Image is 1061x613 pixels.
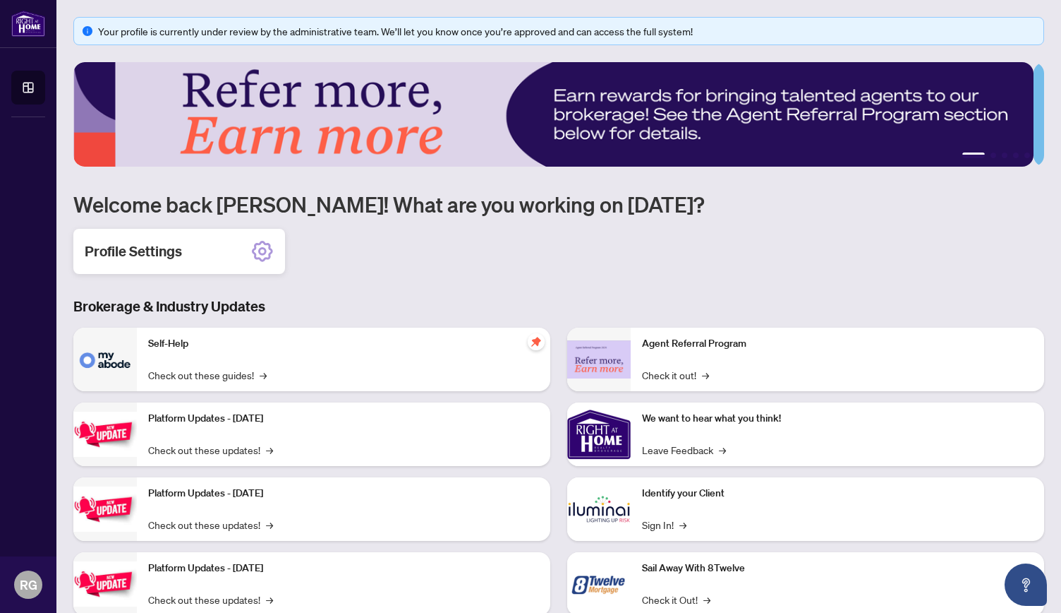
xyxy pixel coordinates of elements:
img: Platform Updates - July 8, 2025 [73,487,137,531]
span: → [679,517,686,532]
h1: Welcome back [PERSON_NAME]! What are you working on [DATE]? [73,191,1044,218]
span: → [702,367,709,383]
img: Platform Updates - June 23, 2025 [73,561,137,606]
img: Identify your Client [567,477,631,541]
img: Agent Referral Program [567,340,631,379]
h3: Brokerage & Industry Updates [73,297,1044,316]
p: Platform Updates - [DATE] [148,411,539,427]
img: We want to hear what you think! [567,403,631,466]
img: Platform Updates - July 21, 2025 [73,412,137,456]
p: Sail Away With 8Twelve [642,561,1033,576]
button: 1 [962,153,985,158]
img: logo [11,11,45,37]
a: Check out these updates!→ [148,442,273,458]
h2: Profile Settings [85,242,182,261]
p: Platform Updates - [DATE] [148,561,539,576]
button: 2 [990,153,996,158]
p: Agent Referral Program [642,336,1033,352]
span: → [266,442,273,458]
button: 3 [1002,153,1007,158]
p: We want to hear what you think! [642,411,1033,427]
p: Self-Help [148,336,539,352]
button: 4 [1013,153,1019,158]
a: Check out these guides!→ [148,367,267,383]
img: Slide 0 [73,62,1033,167]
button: Open asap [1005,564,1047,606]
span: info-circle [83,26,92,36]
span: → [266,592,273,607]
span: → [719,442,726,458]
span: pushpin [528,333,545,350]
a: Check out these updates!→ [148,517,273,532]
a: Leave Feedback→ [642,442,726,458]
p: Identify your Client [642,486,1033,501]
div: Your profile is currently under review by the administrative team. We’ll let you know once you’re... [98,23,1035,39]
span: RG [20,575,37,595]
button: 5 [1024,153,1030,158]
a: Check it Out!→ [642,592,710,607]
a: Sign In!→ [642,517,686,532]
a: Check it out!→ [642,367,709,383]
p: Platform Updates - [DATE] [148,486,539,501]
span: → [703,592,710,607]
a: Check out these updates!→ [148,592,273,607]
span: → [266,517,273,532]
img: Self-Help [73,328,137,391]
span: → [260,367,267,383]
